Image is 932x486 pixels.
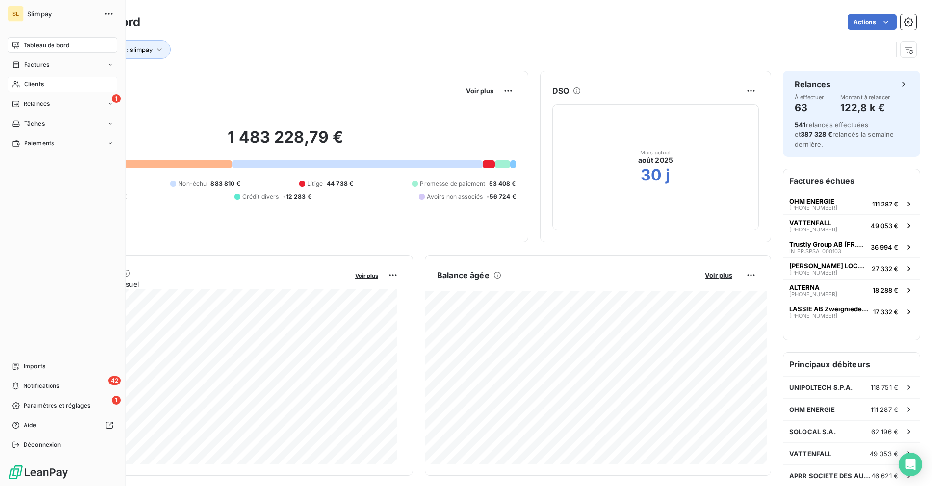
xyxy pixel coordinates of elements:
h2: j [666,165,670,185]
span: Notifications [23,382,59,390]
span: Paiements [24,139,54,148]
span: août 2025 [638,155,673,165]
span: VATTENFALL [789,450,832,458]
button: Trustly Group AB (FR.SPSA)IN-FR.SPSA-00010336 994 € [783,236,920,257]
button: Voir plus [352,271,381,280]
span: Voir plus [705,271,732,279]
span: IN-FR.SPSA-000103 [789,248,841,254]
h2: 30 [641,165,662,185]
span: [PHONE_NUMBER] [789,205,837,211]
span: [PHONE_NUMBER] [789,227,837,232]
span: Trustly Group AB (FR.SPSA) [789,240,867,248]
button: VATTENFALL[PHONE_NUMBER]49 053 € [783,214,920,236]
span: APRR SOCIETE DES AUTOROUTES [GEOGRAPHIC_DATA]-RHIN-[GEOGRAPHIC_DATA] [789,472,871,480]
button: Voir plus [463,86,496,95]
span: À effectuer [795,94,824,100]
span: 111 287 € [871,406,898,413]
button: LASSIE AB Zweigniederlassung[PHONE_NUMBER]17 332 € [783,301,920,322]
div: SL [8,6,24,22]
h6: Principaux débiteurs [783,353,920,376]
span: Litige [307,179,323,188]
img: Logo LeanPay [8,464,69,480]
span: 46 621 € [871,472,898,480]
h6: DSO [552,85,569,97]
button: [PERSON_NAME] LOCATION[PHONE_NUMBER]27 332 € [783,257,920,279]
span: 18 288 € [873,286,898,294]
span: 1 [112,396,121,405]
span: Mois actuel [640,150,671,155]
span: [PHONE_NUMBER] [789,313,837,319]
span: 27 332 € [872,265,898,273]
a: Paiements [8,135,117,151]
span: -12 283 € [283,192,311,201]
a: Imports [8,358,117,374]
span: UNIPOLTECH S.P.A. [789,384,853,391]
div: Open Intercom Messenger [899,453,922,476]
span: OHM ENERGIE [789,406,835,413]
span: 36 994 € [871,243,898,251]
span: [PHONE_NUMBER] [789,270,837,276]
h6: Factures échues [783,169,920,193]
span: LASSIE AB Zweigniederlassung [789,305,869,313]
button: OHM ENERGIE[PHONE_NUMBER]111 287 € [783,193,920,214]
span: 49 053 € [871,222,898,230]
span: Montant à relancer [840,94,890,100]
span: Voir plus [355,272,378,279]
a: Aide [8,417,117,433]
span: ALTERNA [789,283,820,291]
span: 44 738 € [327,179,353,188]
span: 883 810 € [210,179,240,188]
button: Voir plus [702,271,735,280]
span: Tableau de bord [24,41,69,50]
span: Slimpay [27,10,98,18]
span: [PERSON_NAME] LOCATION [789,262,868,270]
button: Actions [848,14,897,30]
h6: Balance âgée [437,269,490,281]
span: 1 [112,94,121,103]
h4: 63 [795,100,824,116]
a: Tableau de bord [8,37,117,53]
span: VATTENFALL [789,219,831,227]
span: Aide [24,421,37,430]
span: Avoirs non associés [427,192,483,201]
span: 17 332 € [873,308,898,316]
span: Tâches [24,119,45,128]
span: Promesse de paiement [420,179,485,188]
span: SOLOCAL S.A. [789,428,836,435]
span: Non-échu [178,179,207,188]
span: Client : slimpay [106,46,153,53]
span: [PHONE_NUMBER] [789,291,837,297]
span: 49 053 € [870,450,898,458]
span: Crédit divers [242,192,279,201]
span: OHM ENERGIE [789,197,834,205]
span: relances effectuées et relancés la semaine dernière. [795,121,894,148]
h4: 122,8 k € [840,100,890,116]
a: Tâches [8,116,117,131]
span: -56 724 € [487,192,516,201]
span: 62 196 € [871,428,898,435]
span: 42 [108,376,121,385]
a: 1Paramètres et réglages [8,398,117,413]
button: Client : slimpay [92,40,171,59]
span: Factures [24,60,49,69]
span: Clients [24,80,44,89]
span: 118 751 € [871,384,898,391]
a: Factures [8,57,117,73]
button: ALTERNA[PHONE_NUMBER]18 288 € [783,279,920,301]
span: Chiffre d'affaires mensuel [55,279,348,289]
a: Clients [8,77,117,92]
span: 541 [795,121,806,128]
span: 53 408 € [489,179,516,188]
span: Voir plus [466,87,493,95]
h2: 1 483 228,79 € [55,128,516,157]
h6: Relances [795,78,830,90]
span: Paramètres et réglages [24,401,90,410]
a: 1Relances [8,96,117,112]
span: Imports [24,362,45,371]
span: Déconnexion [24,440,61,449]
span: 111 287 € [872,200,898,208]
span: 387 328 € [801,130,832,138]
span: Relances [24,100,50,108]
